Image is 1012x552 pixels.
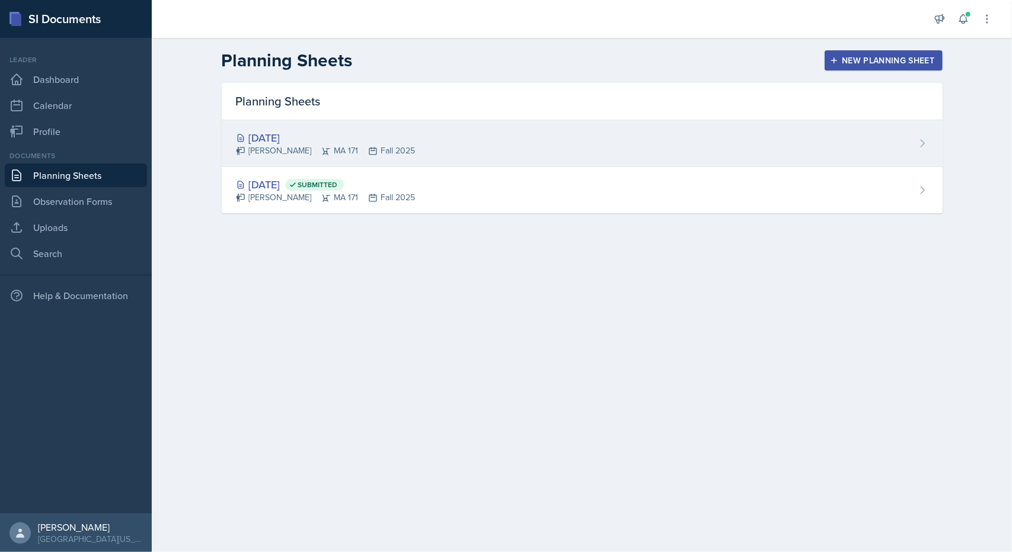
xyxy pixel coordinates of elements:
a: [DATE] Submitted [PERSON_NAME]MA 171Fall 2025 [222,167,943,213]
div: Leader [5,54,147,65]
div: [DATE] [236,176,416,192]
span: Submitted [298,180,338,190]
div: [DATE] [236,130,416,146]
a: Calendar [5,94,147,117]
div: [PERSON_NAME] [38,521,142,533]
div: [PERSON_NAME] MA 171 Fall 2025 [236,145,416,157]
div: Help & Documentation [5,284,147,307]
a: Observation Forms [5,190,147,213]
button: New Planning Sheet [825,50,942,70]
a: Planning Sheets [5,163,147,187]
div: Documents [5,150,147,161]
div: [PERSON_NAME] MA 171 Fall 2025 [236,191,416,204]
a: Uploads [5,216,147,239]
h2: Planning Sheets [222,50,353,71]
a: Search [5,242,147,265]
a: [DATE] [PERSON_NAME]MA 171Fall 2025 [222,120,943,167]
div: New Planning Sheet [832,56,934,65]
a: Dashboard [5,68,147,91]
div: Planning Sheets [222,83,943,120]
a: Profile [5,120,147,143]
div: [GEOGRAPHIC_DATA][US_STATE] in [GEOGRAPHIC_DATA] [38,533,142,545]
